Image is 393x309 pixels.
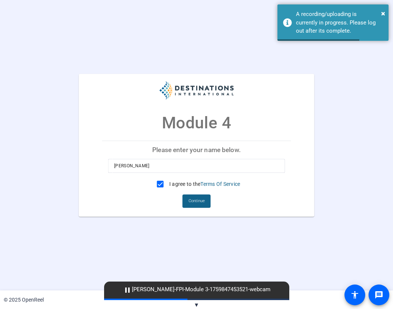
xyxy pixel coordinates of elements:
div: © 2025 OpenReel [4,296,44,304]
span: [PERSON_NAME]-FPI-Module 3-1759847453521-webcam [119,285,274,294]
span: Continue [189,195,205,207]
button: Continue [183,194,211,208]
mat-icon: accessibility [350,290,359,299]
mat-icon: message [374,290,383,299]
p: Please enter your name below. [102,141,291,159]
a: Terms Of Service [200,181,240,187]
input: Enter your name [114,161,279,170]
p: Module 4 [162,111,231,135]
span: ▼ [194,302,199,308]
button: Close [381,8,385,19]
mat-icon: pause [123,286,132,295]
span: × [381,9,385,18]
div: A recording/uploading is currently in progress. Please log out after its complete. [296,10,383,35]
label: I agree to the [168,180,240,188]
img: company-logo [160,81,234,99]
